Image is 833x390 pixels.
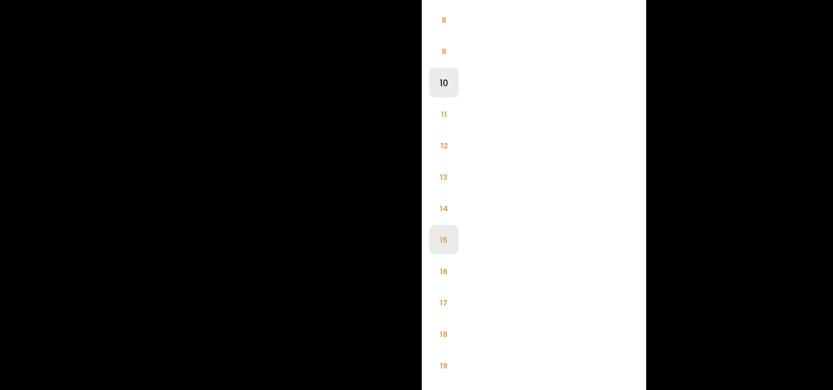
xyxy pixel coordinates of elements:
li: 17 [429,288,459,317]
li: 9 [429,36,459,66]
li: 12 [429,131,459,160]
li: 8 [429,5,459,35]
li: 13 [429,162,459,192]
li: 15 [429,225,459,254]
li: 19 [429,351,459,380]
li: 16 [429,256,459,286]
li: 14 [429,193,459,223]
li: 11 [429,99,459,129]
li: 10 [429,68,459,97]
li: 18 [429,319,459,349]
